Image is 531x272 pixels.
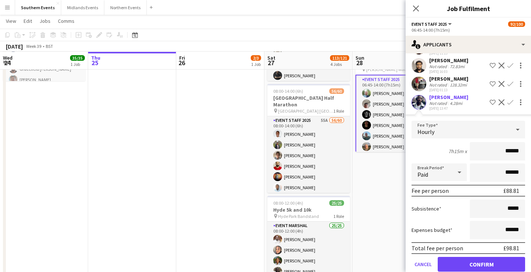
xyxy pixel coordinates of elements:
[55,16,77,26] a: Comms
[251,61,261,67] div: 1 Job
[61,0,104,15] button: Midlands Events
[46,43,53,49] div: BST
[429,51,468,56] div: [DATE] 11:13
[70,61,84,67] div: 1 Job
[179,54,185,61] span: Fri
[91,54,100,61] span: Thu
[508,21,525,27] span: 92/100
[251,55,261,61] span: 2/3
[267,206,350,213] h3: Hyde 5k and 10k
[412,227,452,233] label: Expenses budget
[21,16,35,26] a: Edit
[355,54,364,61] span: Sun
[104,0,147,15] button: Northern Events
[412,244,463,252] div: Total fee per person
[6,18,16,24] span: View
[330,61,349,67] div: 4 Jobs
[412,187,449,194] div: Fee per person
[438,257,525,272] button: Confirm
[355,43,438,152] app-job-card: Updated06:45-14:00 (7h15m)93/100Swindon Half Marathon [PERSON_NAME] Water Main Car Park1 RoleEven...
[70,55,85,61] span: 35/35
[406,36,531,53] div: Applicants
[429,88,468,92] div: [DATE] 01:13
[412,21,447,27] span: Event Staff 2025
[178,59,185,67] span: 26
[448,82,468,88] div: 128.32mi
[266,59,275,67] span: 27
[333,108,344,114] span: 1 Role
[429,69,468,74] div: [DATE] 16:03
[278,108,333,114] span: [GEOGRAPHIC_DATA] [GEOGRAPHIC_DATA]
[90,59,100,67] span: 25
[412,257,435,272] button: Cancel
[3,16,19,26] a: View
[412,27,525,33] div: 06:45-14:00 (7h15m)
[37,16,53,26] a: Jobs
[448,64,466,69] div: 72.83mi
[267,54,275,61] span: Sat
[333,213,344,219] span: 1 Role
[329,200,344,206] span: 25/25
[448,148,467,155] div: 7h15m x
[429,82,448,88] div: Not rated
[354,59,364,67] span: 28
[412,205,441,212] label: Subsistence
[278,213,319,219] span: Hyde Park Bandstand
[429,94,468,100] div: [PERSON_NAME]
[24,43,43,49] span: Week 39
[448,100,464,106] div: 4.28mi
[429,106,468,111] div: [DATE] 13:47
[503,244,519,252] div: £98.81
[429,100,448,106] div: Not rated
[267,84,350,193] app-job-card: 08:00-14:00 (6h)56/60[GEOGRAPHIC_DATA] Half Marathon [GEOGRAPHIC_DATA] [GEOGRAPHIC_DATA]1 RoleEve...
[39,18,51,24] span: Jobs
[330,55,349,61] span: 113/121
[429,75,468,82] div: [PERSON_NAME]
[2,59,13,67] span: 24
[429,57,468,64] div: [PERSON_NAME]
[24,18,32,24] span: Edit
[273,200,303,206] span: 08:00-12:00 (4h)
[273,88,303,94] span: 08:00-14:00 (6h)
[6,43,23,50] div: [DATE]
[3,54,13,61] span: Wed
[417,128,434,135] span: Hourly
[267,95,350,108] h3: [GEOGRAPHIC_DATA] Half Marathon
[15,0,61,15] button: Southern Events
[329,88,344,94] span: 56/60
[503,187,519,194] div: £88.81
[406,4,531,13] h3: Job Fulfilment
[417,171,428,178] span: Paid
[429,64,448,69] div: Not rated
[58,18,74,24] span: Comms
[412,21,453,27] button: Event Staff 2025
